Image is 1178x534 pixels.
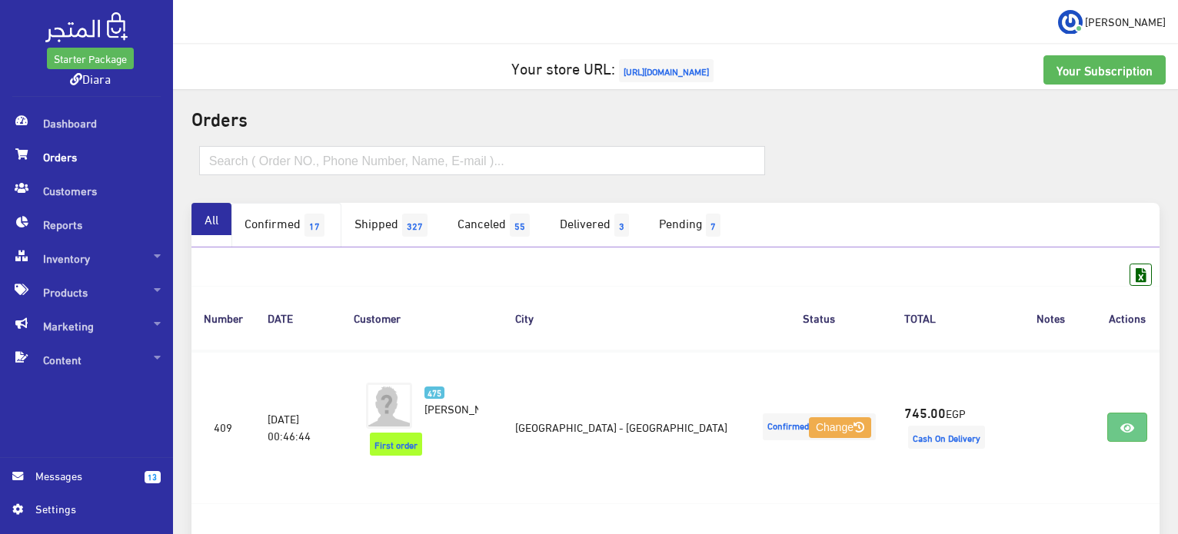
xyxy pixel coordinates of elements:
[547,203,646,247] a: Delivered3
[366,383,412,429] img: avatar.png
[892,286,1007,350] th: TOTAL
[1101,429,1160,487] iframe: Drift Widget Chat Controller
[614,214,629,237] span: 3
[510,214,530,237] span: 55
[503,350,746,504] td: [GEOGRAPHIC_DATA] - [GEOGRAPHIC_DATA]
[191,350,255,504] td: 409
[370,433,422,456] span: First order
[619,59,714,82] span: [URL][DOMAIN_NAME]
[45,12,128,42] img: .
[1095,286,1160,350] th: Actions
[402,214,428,237] span: 327
[191,286,255,350] th: Number
[646,203,737,247] a: Pending7
[255,286,341,350] th: DATE
[341,203,444,247] a: Shipped327
[763,413,876,440] span: Confirmed
[1058,9,1166,34] a: ... [PERSON_NAME]
[12,309,161,343] span: Marketing
[255,350,341,504] td: [DATE] 00:46:44
[747,286,892,350] th: Status
[1085,12,1166,31] span: [PERSON_NAME]
[12,207,161,241] span: Reports
[70,67,111,89] a: Diara
[304,214,324,237] span: 17
[1043,55,1166,85] a: Your Subscription
[503,286,746,350] th: City
[444,203,547,247] a: Canceled55
[12,140,161,174] span: Orders
[12,467,161,500] a: 13 Messages
[35,500,148,517] span: Settings
[706,214,720,237] span: 7
[231,203,341,247] a: Confirmed17
[424,386,445,400] span: 475
[809,417,871,439] button: Change
[47,48,134,69] a: Starter Package
[12,275,161,309] span: Products
[12,106,161,140] span: Dashboard
[1007,286,1095,350] th: Notes
[191,108,1160,128] h2: Orders
[35,467,132,484] span: Messages
[341,286,504,350] th: Customer
[12,500,161,525] a: Settings
[424,397,507,419] span: [PERSON_NAME]
[12,343,161,376] span: Content
[511,53,717,81] a: Your store URL:[URL][DOMAIN_NAME]
[424,383,479,416] a: 475 [PERSON_NAME]
[191,203,231,235] a: All
[145,471,161,483] span: 13
[904,402,946,422] strong: 745.00
[12,174,161,207] span: Customers
[12,241,161,275] span: Inventory
[892,350,1007,504] td: EGP
[1058,10,1083,35] img: ...
[908,426,985,449] span: Cash On Delivery
[199,146,765,175] input: Search ( Order NO., Phone Number, Name, E-mail )...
